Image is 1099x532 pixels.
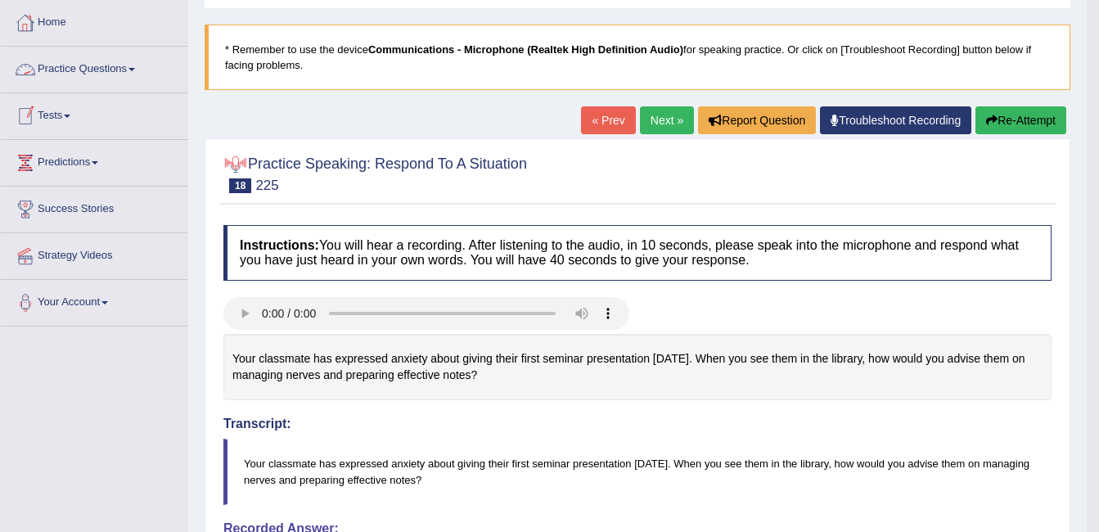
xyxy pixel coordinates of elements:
[255,178,278,193] small: 225
[205,25,1070,90] blockquote: * Remember to use the device for speaking practice. Or click on [Troubleshoot Recording] button b...
[223,439,1052,504] blockquote: Your classmate has expressed anxiety about giving their first seminar presentation [DATE]. When y...
[820,106,971,134] a: Troubleshoot Recording
[1,140,187,181] a: Predictions
[229,178,251,193] span: 18
[698,106,816,134] button: Report Question
[368,43,683,56] b: Communications - Microphone (Realtek High Definition Audio)
[1,233,187,274] a: Strategy Videos
[223,334,1052,400] div: Your classmate has expressed anxiety about giving their first seminar presentation [DATE]. When y...
[240,238,319,252] b: Instructions:
[975,106,1066,134] button: Re-Attempt
[1,187,187,228] a: Success Stories
[223,225,1052,280] h4: You will hear a recording. After listening to the audio, in 10 seconds, please speak into the mic...
[640,106,694,134] a: Next »
[581,106,635,134] a: « Prev
[223,152,527,193] h2: Practice Speaking: Respond To A Situation
[1,93,187,134] a: Tests
[1,47,187,88] a: Practice Questions
[1,280,187,321] a: Your Account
